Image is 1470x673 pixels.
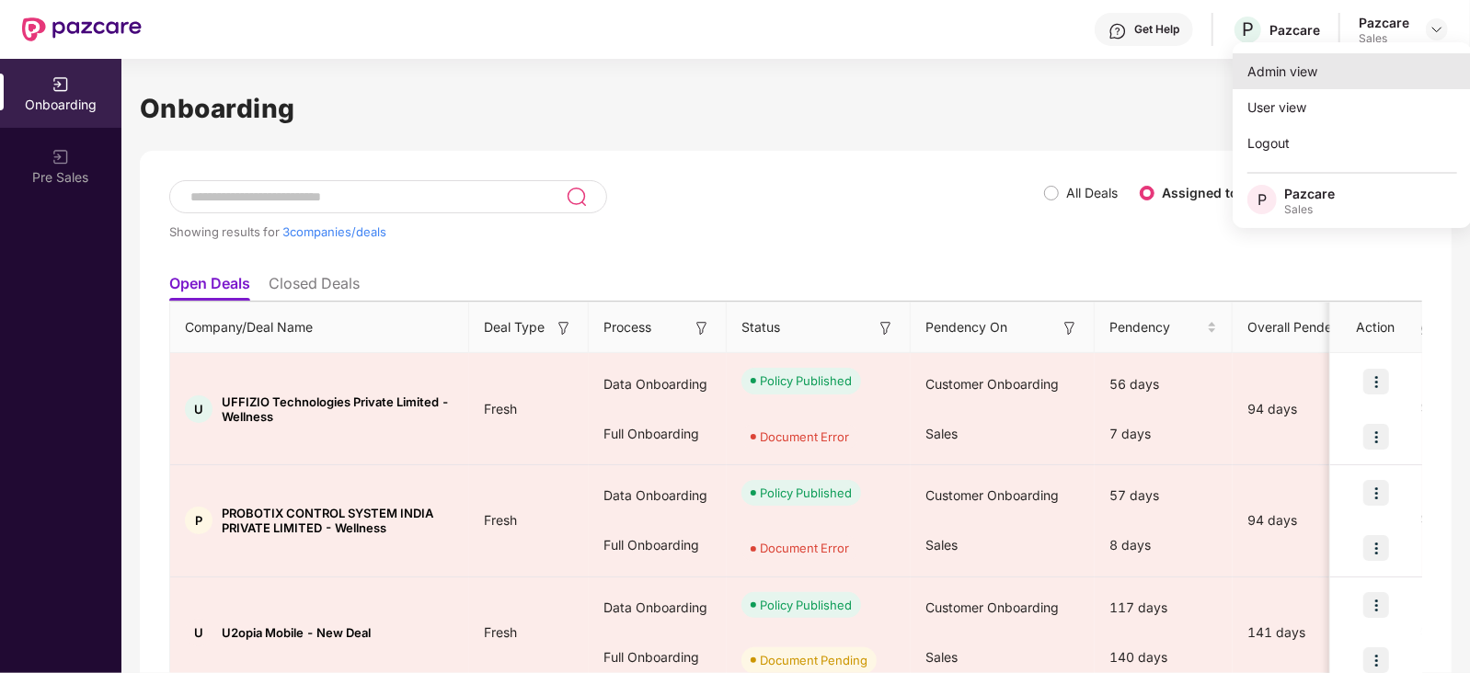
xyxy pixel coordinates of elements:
span: P [1258,188,1267,211]
div: Policy Published [760,596,852,614]
span: P [1242,18,1254,40]
span: Customer Onboarding [925,599,1059,615]
span: Fresh [469,401,532,416]
span: Deal Type [484,317,545,337]
li: Open Deals [169,274,250,301]
li: Closed Deals [269,274,360,301]
div: Data Onboarding [589,471,727,520]
img: icon [1363,369,1389,394]
div: 94 days [1233,399,1389,419]
div: U [185,619,212,646]
div: Policy Published [760,371,852,390]
div: Full Onboarding [589,409,727,459]
img: svg+xml;base64,PHN2ZyB3aWR0aD0iMTYiIGhlaWdodD0iMTYiIHZpZXdCb3g9IjAgMCAxNiAxNiIgZmlsbD0ibm9uZSIgeG... [1061,319,1079,337]
div: Pazcare [1269,21,1320,39]
img: icon [1363,592,1389,618]
img: icon [1363,535,1389,561]
div: U [185,395,212,423]
h1: Onboarding [140,88,1452,129]
div: Get Help [1134,22,1179,37]
th: Pendency [1095,302,1233,353]
span: Sales [925,426,958,441]
div: P [185,507,212,534]
div: Pazcare [1284,185,1335,202]
div: Data Onboarding [589,583,727,633]
span: UFFIZIO Technologies Private Limited - Wellness [222,394,454,424]
span: Customer Onboarding [925,487,1059,503]
div: 117 days [1095,583,1233,633]
img: icon [1363,424,1389,450]
img: New Pazcare Logo [22,17,142,41]
img: svg+xml;base64,PHN2ZyBpZD0iRHJvcGRvd24tMzJ4MzIiIHhtbG5zPSJodHRwOi8vd3d3LnczLm9yZy8yMDAwL3N2ZyIgd2... [1430,22,1444,37]
img: svg+xml;base64,PHN2ZyB3aWR0aD0iMjAiIGhlaWdodD0iMjAiIHZpZXdCb3g9IjAgMCAyMCAyMCIgZmlsbD0ibm9uZSIgeG... [52,75,70,94]
img: icon [1363,647,1389,673]
div: Document Pending [760,651,867,669]
div: 7 days [1095,409,1233,459]
div: 56 days [1095,359,1233,409]
img: svg+xml;base64,PHN2ZyBpZD0iSGVscC0zMngzMiIgeG1sbnM9Imh0dHA6Ly93d3cudzMub3JnLzIwMDAvc3ZnIiB3aWR0aD... [1108,22,1127,40]
span: Customer Onboarding [925,376,1059,392]
div: Full Onboarding [589,520,727,570]
span: 3 companies/deals [282,224,386,239]
div: Document Error [760,539,849,557]
img: svg+xml;base64,PHN2ZyB3aWR0aD0iMTYiIGhlaWdodD0iMTYiIHZpZXdCb3g9IjAgMCAxNiAxNiIgZmlsbD0ibm9uZSIgeG... [555,319,573,337]
div: 141 days [1233,622,1389,643]
div: Showing results for [169,224,1044,239]
img: svg+xml;base64,PHN2ZyB3aWR0aD0iMTYiIGhlaWdodD0iMTYiIHZpZXdCb3g9IjAgMCAxNiAxNiIgZmlsbD0ibm9uZSIgeG... [693,319,711,337]
span: Fresh [469,512,532,528]
div: Sales [1359,31,1409,46]
th: Company/Deal Name [170,302,469,353]
div: 57 days [1095,471,1233,520]
span: Pendency On [925,317,1007,337]
span: Sales [925,537,958,553]
th: Overall Pendency [1233,302,1389,353]
span: Status [741,317,780,337]
div: 94 days [1233,510,1389,530]
img: svg+xml;base64,PHN2ZyB3aWR0aD0iMjAiIGhlaWdodD0iMjAiIHZpZXdCb3g9IjAgMCAyMCAyMCIgZmlsbD0ibm9uZSIgeG... [52,148,70,166]
div: 8 days [1095,520,1233,570]
div: Data Onboarding [589,359,727,409]
div: Sales [1284,202,1335,217]
label: All Deals [1066,185,1118,200]
span: Fresh [469,624,532,640]
span: Process [603,317,651,337]
span: U2opia Mobile - New Deal [222,625,371,640]
img: svg+xml;base64,PHN2ZyB3aWR0aD0iMjQiIGhlaWdodD0iMjUiIHZpZXdCb3g9IjAgMCAyNCAyNSIgZmlsbD0ibm9uZSIgeG... [566,186,587,208]
div: Policy Published [760,484,852,502]
img: icon [1363,480,1389,506]
th: Action [1330,302,1422,353]
img: svg+xml;base64,PHN2ZyB3aWR0aD0iMTYiIGhlaWdodD0iMTYiIHZpZXdCb3g9IjAgMCAxNiAxNiIgZmlsbD0ibm9uZSIgeG... [877,319,895,337]
span: PROBOTIX CONTROL SYSTEM INDIA PRIVATE LIMITED - Wellness [222,506,454,535]
div: Document Error [760,428,849,446]
span: Pendency [1109,317,1203,337]
label: Assigned to me [1162,185,1261,200]
span: Sales [925,649,958,665]
div: Pazcare [1359,14,1409,31]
